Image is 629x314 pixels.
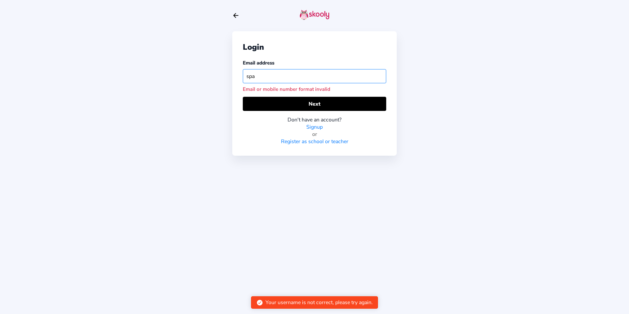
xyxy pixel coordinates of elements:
a: Signup [306,123,323,131]
img: skooly-logo.png [300,10,329,20]
div: Email or mobile number format invalid [243,86,386,92]
div: or [243,131,386,138]
a: Register as school or teacher [281,138,348,145]
input: Your email address [243,69,386,83]
label: Email address [243,60,274,66]
div: Login [243,42,386,52]
button: arrow back outline [232,12,239,19]
ion-icon: checkmark circle [256,299,263,306]
div: Don't have an account? [243,116,386,123]
div: Your username is not correct, please try again. [265,299,373,306]
button: Next [243,97,386,111]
